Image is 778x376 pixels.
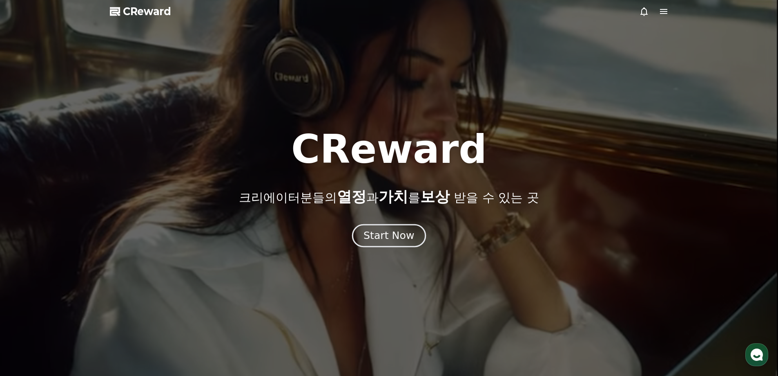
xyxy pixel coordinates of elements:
a: CReward [110,5,171,18]
div: Start Now [363,229,414,243]
span: 열정 [337,188,366,205]
span: CReward [123,5,171,18]
a: 홈 [2,259,54,280]
p: 크리에이터분들의 과 를 받을 수 있는 곳 [239,189,539,205]
button: Start Now [352,224,426,247]
span: 보상 [420,188,450,205]
a: 설정 [105,259,157,280]
span: 설정 [126,272,136,278]
span: 홈 [26,272,31,278]
a: 대화 [54,259,105,280]
span: 대화 [75,272,85,279]
span: 가치 [379,188,408,205]
h1: CReward [291,130,487,169]
a: Start Now [354,233,424,241]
